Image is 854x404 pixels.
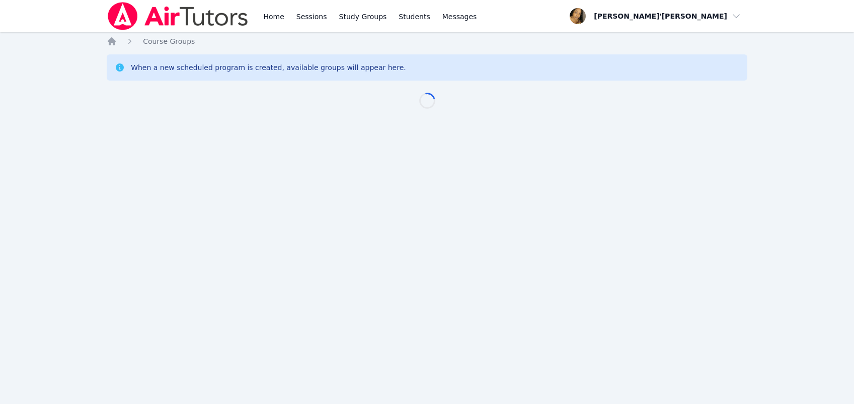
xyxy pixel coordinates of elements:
[442,12,477,22] span: Messages
[107,36,747,46] nav: Breadcrumb
[143,37,195,45] span: Course Groups
[131,62,406,73] div: When a new scheduled program is created, available groups will appear here.
[143,36,195,46] a: Course Groups
[107,2,249,30] img: Air Tutors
